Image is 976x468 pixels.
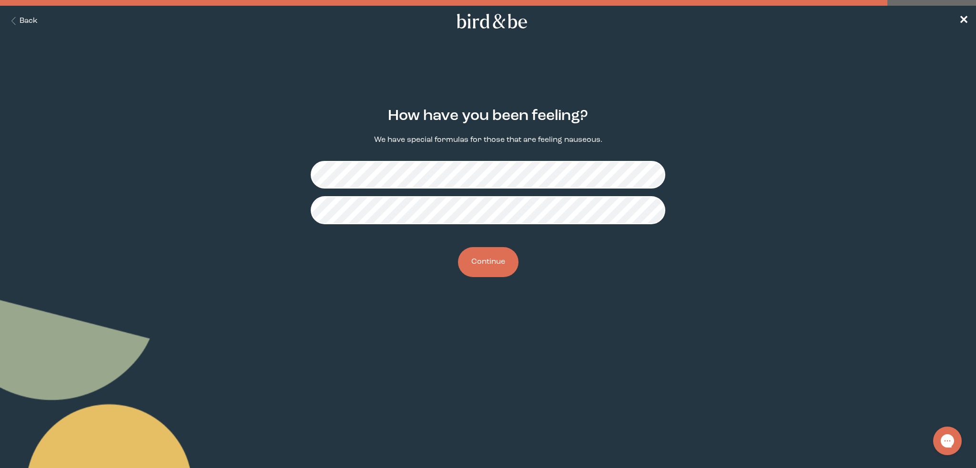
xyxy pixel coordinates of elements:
button: Back Button [8,16,38,27]
h2: How have you been feeling? [388,105,588,127]
button: Continue [458,247,518,277]
a: ✕ [959,13,968,30]
p: We have special formulas for those that are feeling nauseous. [374,135,602,146]
span: ✕ [959,15,968,27]
iframe: Gorgias live chat messenger [928,423,966,458]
